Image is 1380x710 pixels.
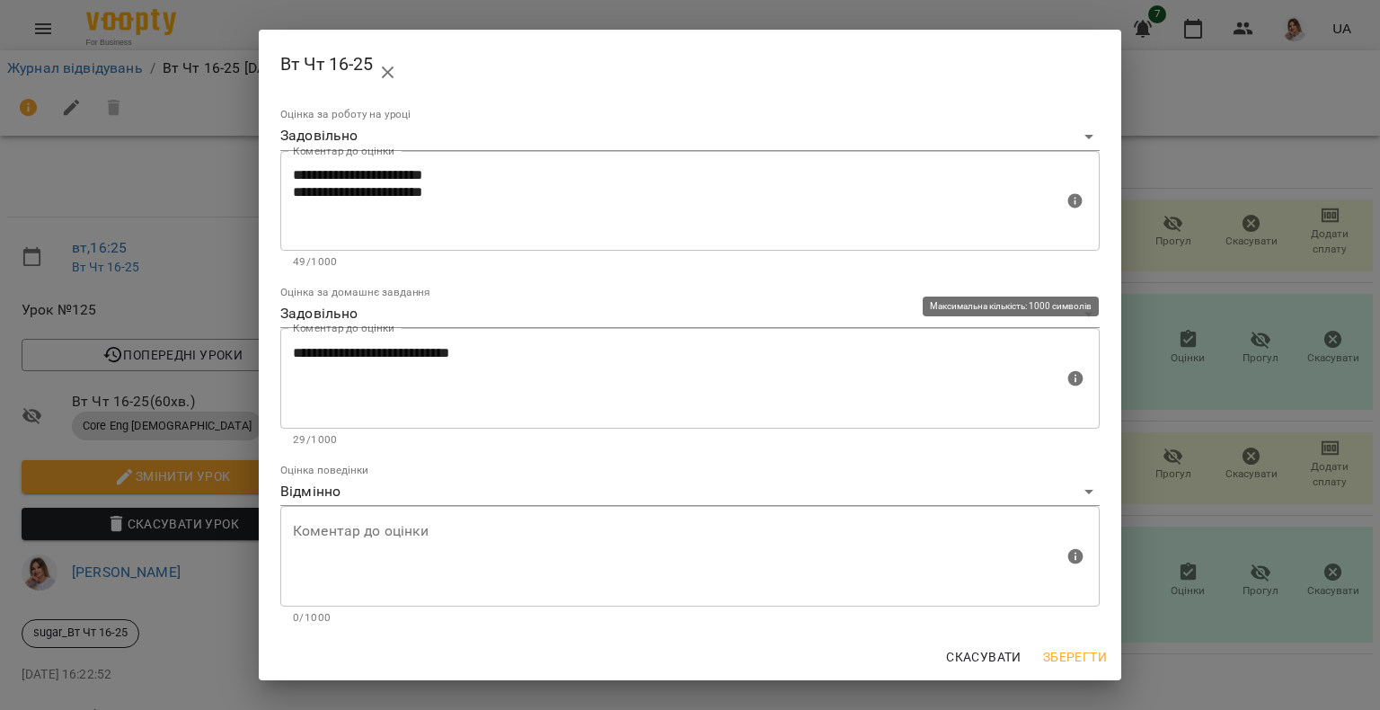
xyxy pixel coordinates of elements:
[280,478,1100,507] div: Відмінно
[939,641,1029,673] button: Скасувати
[293,431,1087,449] p: 29/1000
[1043,646,1107,668] span: Зберегти
[293,609,1087,627] p: 0/1000
[280,465,368,475] label: Оцінка поведінки
[280,44,1100,87] h2: Вт Чт 16-25
[280,506,1100,626] div: Максимальна кількість: 1000 символів
[293,253,1087,271] p: 49/1000
[280,122,1100,151] div: Задовільно
[1036,641,1114,673] button: Зберегти
[280,110,411,120] label: Оцінка за роботу на уроці
[280,151,1100,271] div: Максимальна кількість: 1000 символів
[946,646,1022,668] span: Скасувати
[280,300,1100,329] div: Задовільно
[367,51,410,94] button: close
[280,287,430,297] label: Оцінка за домашнє завдання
